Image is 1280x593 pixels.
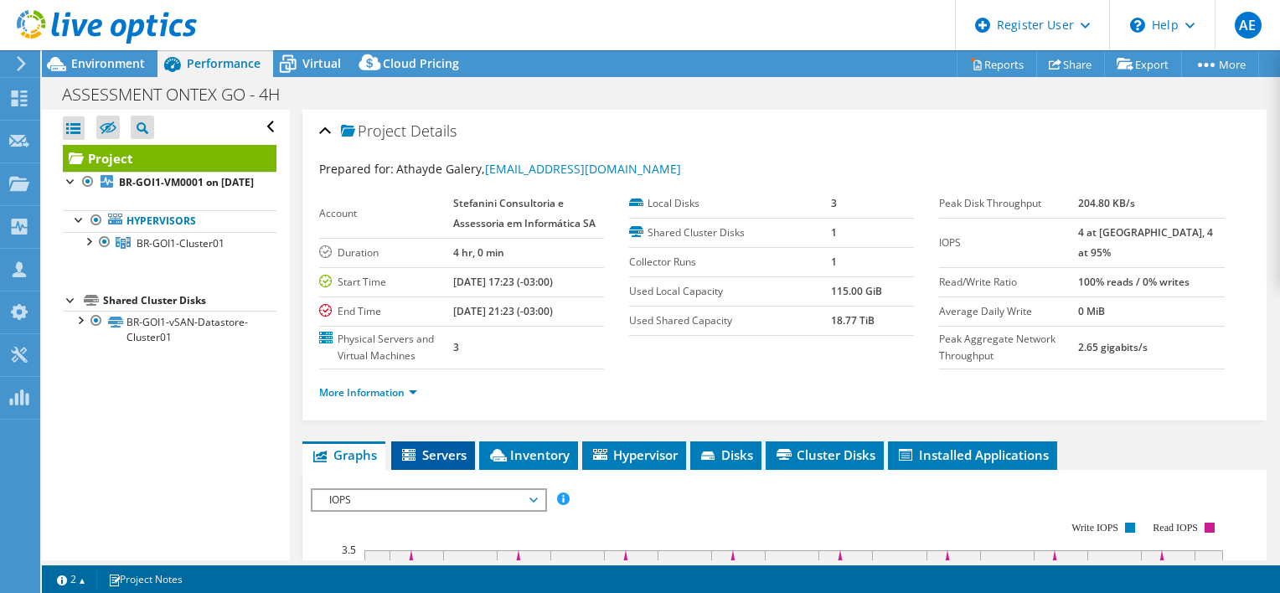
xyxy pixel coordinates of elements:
[319,245,453,261] label: Duration
[1078,275,1190,289] b: 100% reads / 0% writes
[71,55,145,71] span: Environment
[400,446,467,463] span: Servers
[1104,51,1182,77] a: Export
[1153,522,1198,534] text: Read IOPS
[396,161,681,177] span: Athayde Galery,
[591,446,678,463] span: Hypervisor
[896,446,1049,463] span: Installed Applications
[187,55,261,71] span: Performance
[54,85,306,104] h1: ASSESSMENT ONTEX GO - 4H
[1078,340,1148,354] b: 2.65 gigabits/s
[319,274,453,291] label: Start Time
[1078,304,1105,318] b: 0 MiB
[63,145,276,172] a: Project
[629,254,831,271] label: Collector Runs
[410,121,457,141] span: Details
[319,161,394,177] label: Prepared for:
[1078,196,1135,210] b: 204.80 KB/s
[342,543,356,557] text: 3.5
[939,274,1077,291] label: Read/Write Ratio
[341,123,406,140] span: Project
[453,275,553,289] b: [DATE] 17:23 (-03:00)
[831,255,837,269] b: 1
[831,284,882,298] b: 115.00 GiB
[383,55,459,71] span: Cloud Pricing
[453,196,596,230] b: Stefanini Consultoria e Assessoria em Informática SA
[1071,522,1118,534] text: Write IOPS
[311,446,377,463] span: Graphs
[321,490,536,510] span: IOPS
[63,210,276,232] a: Hypervisors
[699,446,753,463] span: Disks
[629,283,831,300] label: Used Local Capacity
[939,235,1077,251] label: IOPS
[453,304,553,318] b: [DATE] 21:23 (-03:00)
[63,172,276,193] a: BR-GOI1-VM0001 on [DATE]
[1235,12,1262,39] span: AE
[831,225,837,240] b: 1
[629,312,831,329] label: Used Shared Capacity
[96,569,194,590] a: Project Notes
[63,232,276,254] a: BR-GOI1-Cluster01
[1036,51,1105,77] a: Share
[453,340,459,354] b: 3
[319,331,453,364] label: Physical Servers and Virtual Machines
[45,569,97,590] a: 2
[939,303,1077,320] label: Average Daily Write
[1078,225,1213,260] b: 4 at [GEOGRAPHIC_DATA], 4 at 95%
[831,313,875,327] b: 18.77 TiB
[629,195,831,212] label: Local Disks
[319,385,417,400] a: More Information
[453,245,504,260] b: 4 hr, 0 min
[319,303,453,320] label: End Time
[137,236,225,250] span: BR-GOI1-Cluster01
[939,195,1077,212] label: Peak Disk Throughput
[488,446,570,463] span: Inventory
[629,224,831,241] label: Shared Cluster Disks
[103,291,276,311] div: Shared Cluster Disks
[1181,51,1259,77] a: More
[63,311,276,348] a: BR-GOI1-vSAN-Datastore-Cluster01
[957,51,1037,77] a: Reports
[485,161,681,177] a: [EMAIL_ADDRESS][DOMAIN_NAME]
[319,205,453,222] label: Account
[939,331,1077,364] label: Peak Aggregate Network Throughput
[831,196,837,210] b: 3
[1130,18,1145,33] svg: \n
[119,175,254,189] b: BR-GOI1-VM0001 on [DATE]
[302,55,341,71] span: Virtual
[774,446,875,463] span: Cluster Disks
